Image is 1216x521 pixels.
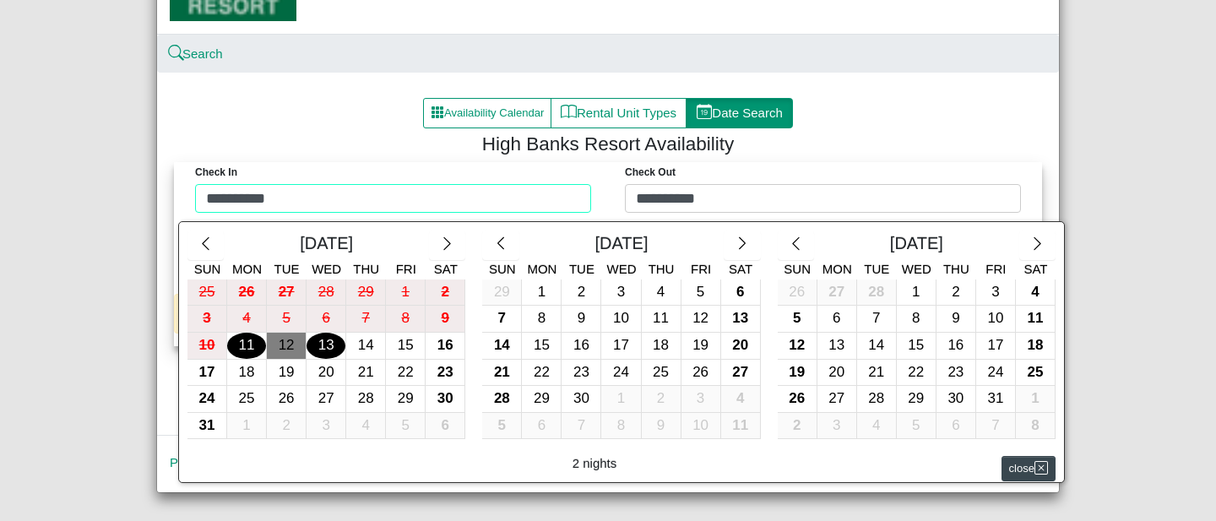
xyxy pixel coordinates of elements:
div: 10 [681,413,720,439]
div: [DATE] [814,231,1019,261]
span: Mon [232,262,262,276]
div: 29 [346,279,385,306]
div: 16 [426,333,464,359]
div: 3 [307,413,345,439]
button: 1 [522,279,562,307]
button: 3 [817,413,857,440]
div: 17 [976,333,1015,359]
button: 22 [386,360,426,387]
button: 27 [267,279,307,307]
div: 25 [1016,360,1055,386]
div: 29 [897,386,936,412]
div: 30 [426,386,464,412]
div: 27 [817,279,856,306]
div: 15 [897,333,936,359]
button: 31 [187,413,227,440]
button: 23 [562,360,601,387]
div: 6 [721,279,760,306]
svg: x square [1034,461,1048,475]
svg: chevron left [493,236,509,252]
div: 23 [426,360,464,386]
button: 3 [681,386,721,413]
div: 10 [601,306,640,332]
button: 11 [721,413,761,440]
button: 7 [976,413,1016,440]
button: 18 [1016,333,1056,360]
button: 17 [187,360,227,387]
div: 14 [482,333,521,359]
button: 18 [227,360,267,387]
div: 31 [976,386,1015,412]
div: 25 [642,360,681,386]
button: 29 [482,279,522,307]
span: Sat [434,262,458,276]
button: 9 [562,306,601,333]
div: [DATE] [224,231,429,261]
button: 16 [426,333,465,360]
button: 4 [227,306,267,333]
button: 5 [681,279,721,307]
div: 17 [187,360,226,386]
button: 6 [426,413,465,440]
div: 1 [1016,386,1055,412]
button: 2 [936,279,976,307]
button: 14 [346,333,386,360]
button: 19 [778,360,817,387]
div: 1 [601,386,640,412]
span: Wed [312,262,341,276]
div: 6 [307,306,345,332]
div: 20 [307,360,345,386]
div: 5 [681,279,720,306]
svg: chevron right [1029,236,1045,252]
button: 24 [976,360,1016,387]
button: 15 [386,333,426,360]
svg: chevron right [735,236,751,252]
button: chevron left [778,231,814,261]
div: 28 [307,279,345,306]
div: 26 [778,386,817,412]
div: 7 [976,413,1015,439]
button: 21 [482,360,522,387]
div: 13 [307,333,345,359]
div: 7 [482,306,521,332]
button: 12 [681,306,721,333]
button: 4 [721,386,761,413]
button: 29 [522,386,562,413]
button: 27 [817,386,857,413]
button: 7 [346,306,386,333]
button: 2 [267,413,307,440]
button: 15 [897,333,936,360]
div: 17 [601,333,640,359]
div: 9 [562,306,600,332]
span: Fri [396,262,416,276]
button: 15 [522,333,562,360]
button: 5 [778,306,817,333]
div: 1 [522,279,561,306]
button: 30 [936,386,976,413]
button: 28 [482,386,522,413]
div: 26 [227,279,266,306]
div: 14 [857,333,896,359]
button: 31 [976,386,1016,413]
div: 18 [227,360,266,386]
h6: 2 nights [573,456,617,471]
div: 6 [817,306,856,332]
button: 8 [897,306,936,333]
div: 9 [426,306,464,332]
span: Tue [569,262,594,276]
button: 13 [721,306,761,333]
button: 20 [817,360,857,387]
div: 4 [642,279,681,306]
div: 25 [227,386,266,412]
button: 14 [482,333,522,360]
button: 17 [976,333,1016,360]
button: 25 [187,279,227,307]
button: 21 [346,360,386,387]
button: 1 [601,386,641,413]
div: 27 [721,360,760,386]
div: [DATE] [519,231,725,261]
div: 1 [897,279,936,306]
div: 22 [522,360,561,386]
div: 10 [187,333,226,359]
div: 8 [522,306,561,332]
